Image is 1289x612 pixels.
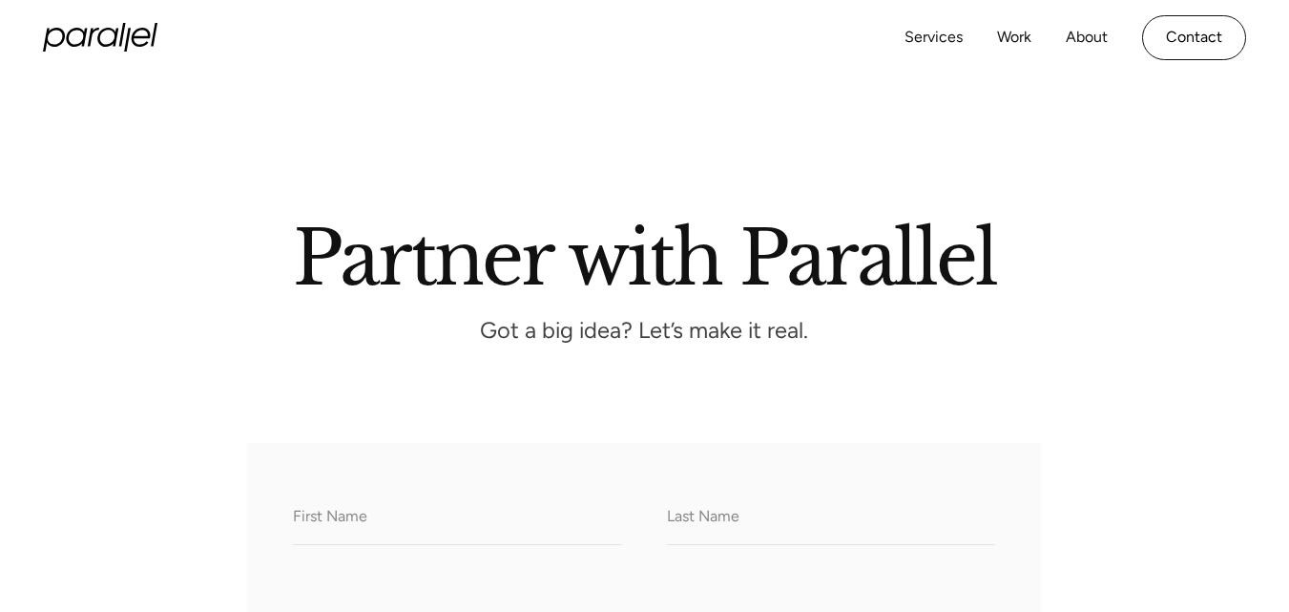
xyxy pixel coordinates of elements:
a: Services [904,24,963,52]
a: Contact [1142,15,1246,60]
input: Last Name [667,493,995,545]
a: About [1066,24,1108,52]
h2: Partner with Parallel [119,222,1169,285]
p: Got a big idea? Let’s make it real. [358,323,930,339]
a: home [43,23,157,52]
input: First Name [293,493,621,545]
a: Work [997,24,1031,52]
